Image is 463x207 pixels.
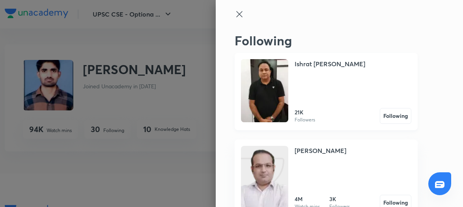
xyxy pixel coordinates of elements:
[295,195,320,203] h6: 4M
[295,116,315,123] p: Followers
[295,146,346,155] h4: [PERSON_NAME]
[295,108,315,116] h6: 21K
[329,195,350,203] h6: 3K
[235,33,418,48] h2: Following
[241,59,288,122] img: Unacademy
[380,108,411,124] button: Following
[235,53,418,130] a: UnacademyIshrat [PERSON_NAME]21KFollowersFollowing
[295,59,365,69] h4: Ishrat [PERSON_NAME]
